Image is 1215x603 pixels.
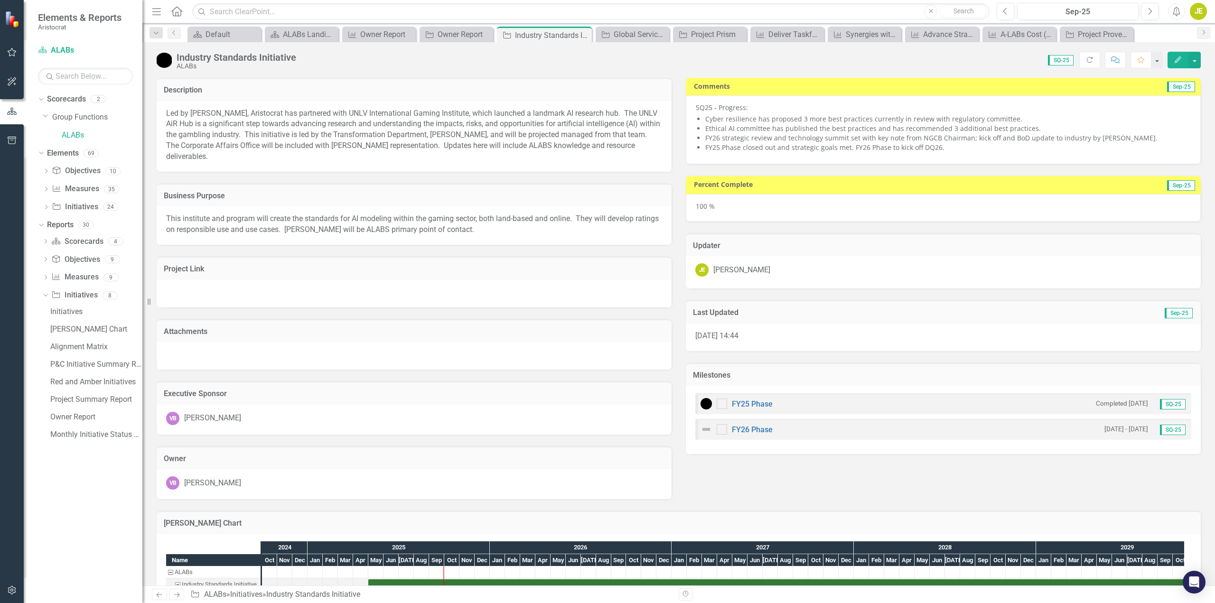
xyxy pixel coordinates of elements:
[1096,399,1148,408] small: Completed [DATE]
[5,10,22,28] img: ClearPoint Strategy
[166,412,179,425] div: VB
[732,425,773,434] a: FY26 Phase
[262,554,277,566] div: Oct
[177,52,296,63] div: Industry Standards Initiative
[846,28,899,40] div: Synergies with GSM (formerly Global NOC)
[778,554,793,566] div: Aug
[108,237,123,245] div: 4
[48,339,142,354] a: Alignment Matrix
[675,28,744,40] a: Project Prism
[694,83,972,90] h3: Comments
[1165,308,1193,318] span: Sep-25
[47,148,79,159] a: Elements
[490,541,672,554] div: 2026
[166,476,179,490] div: VB
[164,192,664,200] h3: Business Purpose
[38,12,121,23] span: Elements & Reports
[694,181,1030,188] h3: Percent Complete
[166,578,261,591] div: Industry Standards Initiative
[104,185,119,193] div: 35
[266,590,360,599] div: Industry Standards Initiative
[839,554,854,566] div: Dec
[1017,3,1139,20] button: Sep-25
[581,554,596,566] div: Jul
[1160,425,1186,435] span: SQ-25
[1078,28,1131,40] div: Project Provenance
[763,554,778,566] div: Jul
[641,554,656,566] div: Nov
[566,554,581,566] div: Jun
[598,28,667,40] a: Global Services Management
[166,213,662,235] p: This institute and program will create the standards for AI modeling within the gaming sector, bo...
[444,554,459,566] div: Oct
[184,413,241,424] div: [PERSON_NAME]
[693,308,999,317] h3: Last Updated
[414,554,429,566] div: Aug
[1183,571,1206,594] div: Open Intercom Messenger
[166,554,261,566] div: Name
[230,590,262,599] a: Initiatives
[47,220,74,231] a: Reports
[103,291,118,299] div: 8
[1066,554,1082,566] div: Mar
[705,124,1191,133] li: Ethical AI committee has published the best practices and has recommended 3 additional best pract...
[184,478,241,489] div: [PERSON_NAME]
[701,398,712,409] img: Complete
[164,327,664,336] h3: Attachments
[166,578,261,591] div: Task: Start date: 2025-05-01 End date: 2030-09-30
[975,554,991,566] div: Sep
[475,554,490,566] div: Dec
[360,28,413,40] div: Owner Report
[177,63,296,70] div: ALABs
[84,149,99,157] div: 69
[753,28,822,40] a: Deliver Taskforce [PERSON_NAME]
[50,325,142,334] div: [PERSON_NAME] Chart
[1062,28,1131,40] a: Project Provenance
[52,112,142,123] a: Group Functions
[48,374,142,390] a: Red and Amber Initiatives
[1104,425,1148,434] small: [DATE] - [DATE]
[748,554,763,566] div: Jun
[51,272,98,283] a: Measures
[717,554,732,566] div: Apr
[854,554,869,566] div: Jan
[190,589,672,600] div: » »
[823,554,839,566] div: Nov
[705,143,1191,152] li: FY25 Phase closed out and strategic goals met. FY26 Phase to kick off DQ26.
[48,322,142,337] a: [PERSON_NAME] Chart
[551,554,566,566] div: May
[808,554,823,566] div: Oct
[51,254,100,265] a: Objectives
[38,23,121,31] small: Aristocrat
[1167,180,1195,191] span: Sep-25
[283,28,336,40] div: ALABs Landing Page
[51,236,103,247] a: Scorecards
[277,554,292,566] div: Nov
[1048,55,1074,65] span: SQ-25
[960,554,975,566] div: Aug
[103,273,119,281] div: 9
[945,554,960,566] div: Jul
[399,554,414,566] div: Jul
[695,263,709,277] div: JE
[48,409,142,425] a: Owner Report
[1097,554,1112,566] div: May
[353,554,368,566] div: Apr
[429,554,444,566] div: Sep
[1036,554,1051,566] div: Jan
[490,554,505,566] div: Jan
[164,86,664,94] h3: Description
[422,28,491,40] a: Owner Report
[614,28,667,40] div: Global Services Management
[50,395,142,404] div: Project Summary Report
[793,554,808,566] div: Sep
[91,95,106,103] div: 2
[732,399,773,408] a: FY25 Phase
[693,371,1194,380] h3: Milestones
[206,28,259,40] div: Default
[1020,6,1135,18] div: Sep-25
[626,554,641,566] div: Oct
[702,554,717,566] div: Mar
[308,554,323,566] div: Jan
[940,5,987,18] button: Search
